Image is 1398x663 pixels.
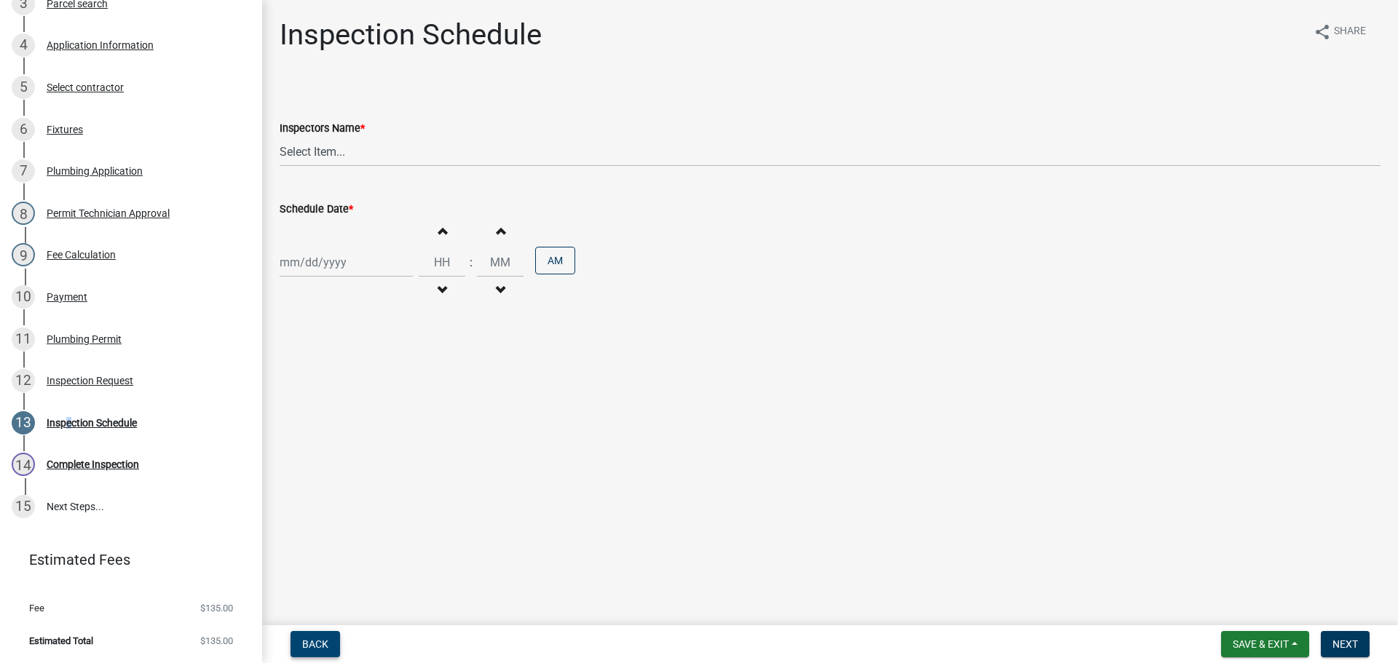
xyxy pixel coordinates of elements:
div: 9 [12,243,35,266]
h1: Inspection Schedule [280,17,542,52]
button: Next [1321,631,1370,657]
i: share [1314,23,1331,41]
div: 6 [12,118,35,141]
div: Inspection Request [47,376,133,386]
button: Back [291,631,340,657]
div: Inspection Schedule [47,418,137,428]
div: Fee Calculation [47,250,116,260]
span: $135.00 [200,636,233,646]
div: Plumbing Application [47,166,143,176]
button: AM [535,247,575,274]
div: 14 [12,453,35,476]
div: Plumbing Permit [47,334,122,344]
span: Save & Exit [1233,638,1289,650]
span: $135.00 [200,603,233,613]
input: Hours [419,247,465,277]
div: Fixtures [47,124,83,135]
label: Schedule Date [280,205,353,215]
div: 10 [12,285,35,309]
div: Select contractor [47,82,124,92]
span: Estimated Total [29,636,93,646]
div: 11 [12,327,35,351]
div: 15 [12,495,35,518]
div: Payment [47,292,87,302]
span: Fee [29,603,44,613]
div: 5 [12,76,35,99]
span: Next [1332,638,1358,650]
div: 13 [12,411,35,434]
div: : [465,254,477,271]
a: Estimated Fees [12,545,239,574]
label: Inspectors Name [280,124,365,134]
div: Complete Inspection [47,459,139,469]
span: Share [1334,23,1366,41]
input: mm/dd/yyyy [280,247,413,277]
button: shareShare [1302,17,1378,46]
div: 7 [12,159,35,183]
input: Minutes [477,247,524,277]
span: Back [302,638,328,650]
button: Save & Exit [1221,631,1309,657]
div: Application Information [47,40,154,50]
div: 8 [12,202,35,225]
div: 12 [12,369,35,392]
div: 4 [12,33,35,57]
div: Permit Technician Approval [47,208,170,218]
